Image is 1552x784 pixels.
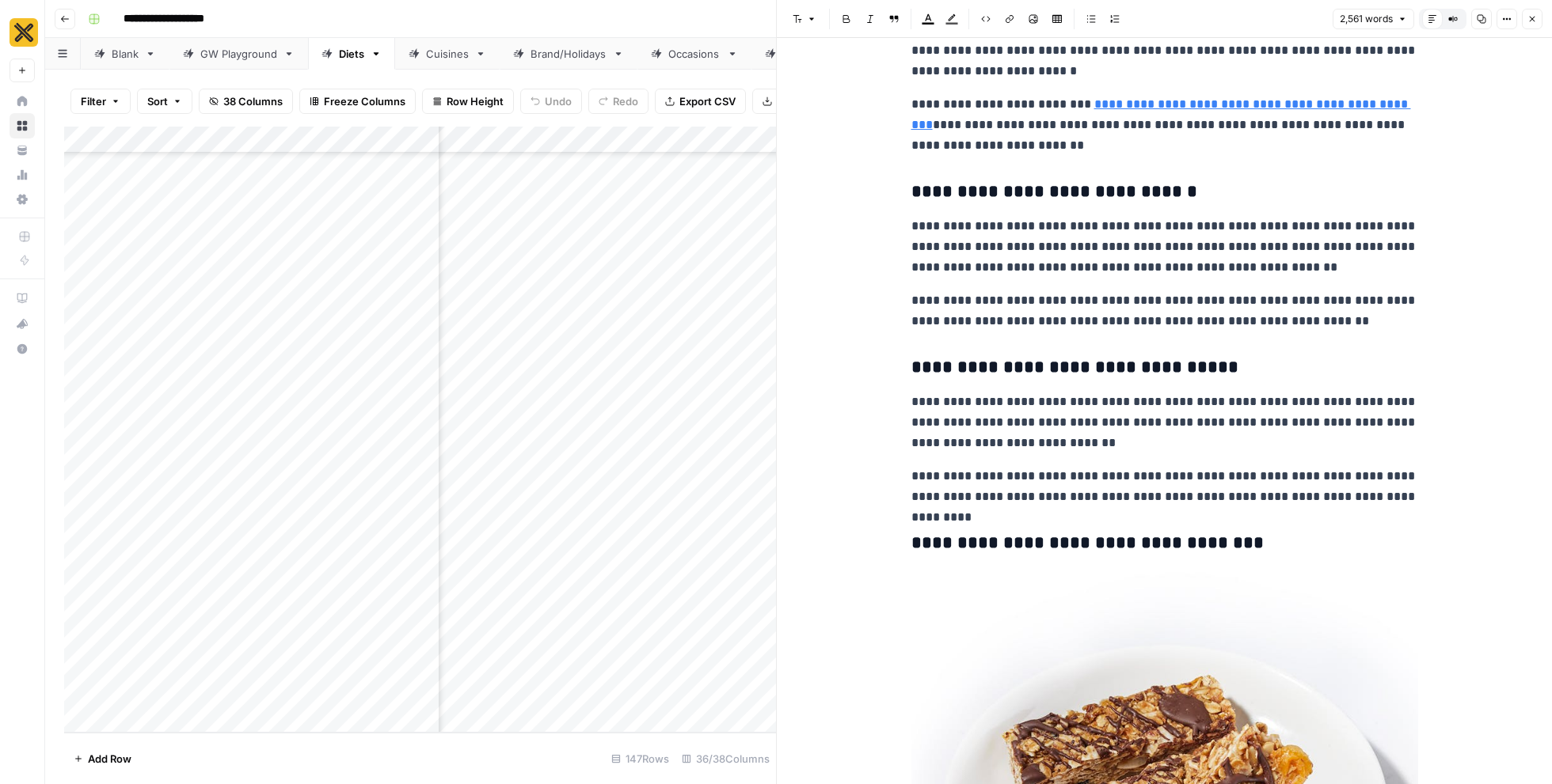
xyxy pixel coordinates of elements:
[10,286,35,311] a: AirOps Academy
[81,93,106,109] span: Filter
[10,336,35,362] button: Help + Support
[520,89,582,114] button: Undo
[308,38,395,70] a: Diets
[64,746,141,771] button: Add Row
[395,38,500,70] a: Cuisines
[679,93,736,109] span: Export CSV
[70,89,131,114] button: Filter
[10,311,35,336] button: What's new?
[531,46,607,62] div: Brand/Holidays
[10,312,34,335] div: What's new?
[637,38,751,70] a: Occasions
[545,93,572,109] span: Undo
[199,89,293,114] button: 38 Columns
[10,89,35,114] a: Home
[1340,12,1393,26] span: 2,561 words
[324,93,405,109] span: Freeze Columns
[500,38,637,70] a: Brand/Holidays
[147,93,168,109] span: Sort
[10,13,35,52] button: Workspace: CookUnity
[613,93,638,109] span: Redo
[169,38,308,70] a: GW Playground
[447,93,504,109] span: Row Height
[675,746,776,771] div: 36/38 Columns
[605,746,675,771] div: 147 Rows
[81,38,169,70] a: Blank
[588,89,649,114] button: Redo
[223,93,283,109] span: 38 Columns
[10,162,35,187] a: Usage
[200,46,277,62] div: GW Playground
[1333,9,1414,29] button: 2,561 words
[422,89,514,114] button: Row Height
[88,751,131,767] span: Add Row
[10,138,35,163] a: Your Data
[137,89,192,114] button: Sort
[339,46,364,62] div: Diets
[10,113,35,138] a: Browse
[112,46,139,62] div: Blank
[426,46,469,62] div: Cuisines
[668,46,721,62] div: Occasions
[10,187,35,212] a: Settings
[751,38,869,70] a: Campaigns
[299,89,416,114] button: Freeze Columns
[10,18,38,47] img: CookUnity Logo
[655,89,746,114] button: Export CSV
